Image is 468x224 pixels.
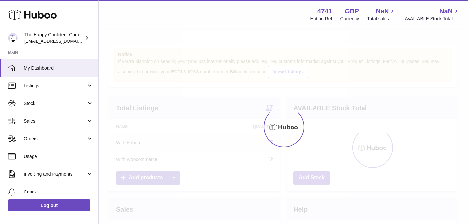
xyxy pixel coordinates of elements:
[317,7,332,16] strong: 4741
[310,16,332,22] div: Huboo Ref
[24,38,97,44] span: [EMAIL_ADDRESS][DOMAIN_NAME]
[24,100,86,107] span: Stock
[340,16,359,22] div: Currency
[24,189,93,195] span: Cases
[405,7,460,22] a: NaN AVAILABLE Stock Total
[24,32,83,44] div: The Happy Confident Company
[367,16,396,22] span: Total sales
[24,118,86,124] span: Sales
[8,33,18,43] img: contact@happyconfident.com
[24,65,93,71] span: My Dashboard
[367,7,396,22] a: NaN Total sales
[24,153,93,160] span: Usage
[24,83,86,89] span: Listings
[439,7,453,16] span: NaN
[405,16,460,22] span: AVAILABLE Stock Total
[24,136,86,142] span: Orders
[376,7,389,16] span: NaN
[24,171,86,177] span: Invoicing and Payments
[8,199,90,211] a: Log out
[345,7,359,16] strong: GBP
